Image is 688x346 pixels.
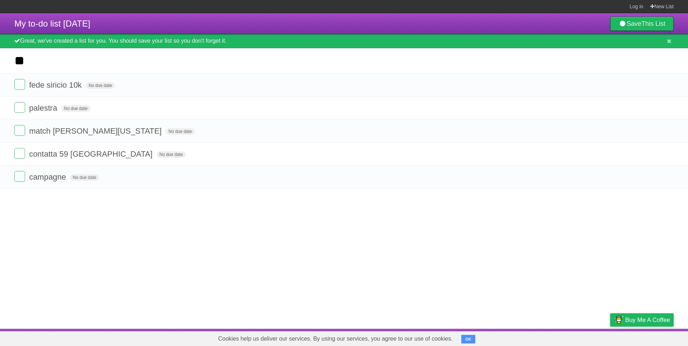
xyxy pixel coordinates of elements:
label: Done [14,148,25,159]
span: No due date [61,105,90,112]
a: Privacy [601,331,619,344]
label: Done [14,125,25,136]
span: No due date [166,128,195,135]
a: Terms [576,331,592,344]
a: About [515,331,530,344]
span: contatta 59 [GEOGRAPHIC_DATA] [29,149,154,158]
label: Done [14,79,25,90]
span: fede siricio 10k [29,80,84,89]
span: campagne [29,172,68,181]
label: Done [14,171,25,182]
span: No due date [156,151,185,158]
span: No due date [70,174,99,181]
span: palestra [29,103,59,112]
img: Buy me a coffee [614,314,623,326]
span: match [PERSON_NAME][US_STATE] [29,126,164,135]
span: Buy me a coffee [625,314,670,326]
a: SaveThis List [610,17,674,31]
button: OK [461,335,475,343]
b: This List [641,20,665,27]
a: Buy me a coffee [610,313,674,327]
span: No due date [86,82,115,89]
a: Developers [538,331,567,344]
span: Cookies help us deliver our services. By using our services, you agree to our use of cookies. [211,332,460,346]
label: Done [14,102,25,113]
a: Suggest a feature [628,331,674,344]
span: My to-do list [DATE] [14,19,90,28]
